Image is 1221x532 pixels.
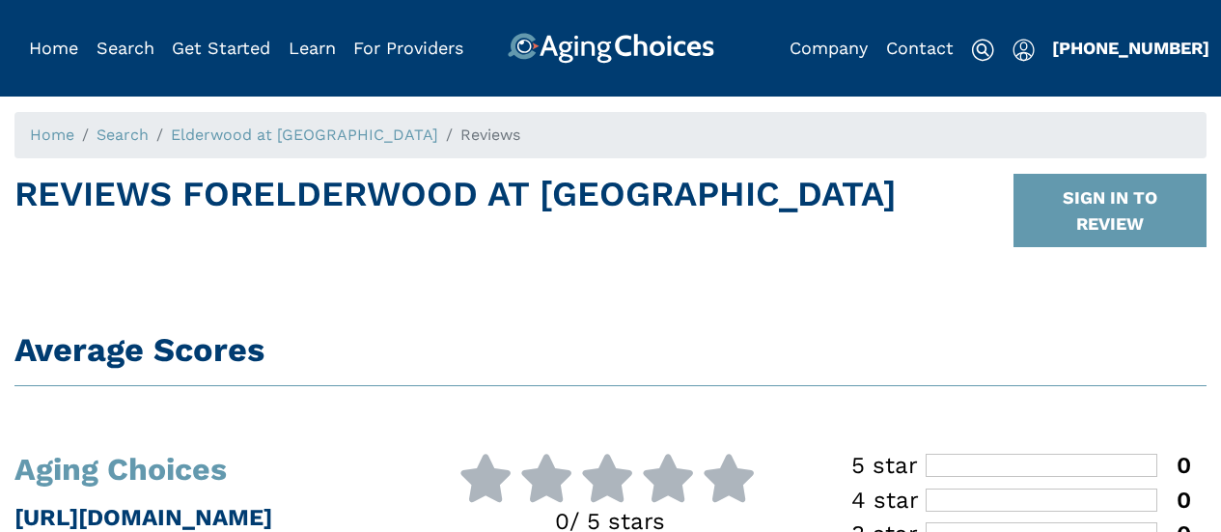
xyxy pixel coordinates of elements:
[353,38,463,58] a: For Providers
[14,330,1207,370] h1: Average Scores
[289,38,336,58] a: Learn
[14,174,897,247] h1: Reviews For Elderwood at [GEOGRAPHIC_DATA]
[29,38,78,58] a: Home
[172,38,270,58] a: Get Started
[1052,38,1209,58] a: [PHONE_NUMBER]
[97,38,154,58] a: Search
[507,33,713,64] img: AgingChoices
[971,39,994,62] img: search-icon.svg
[1157,454,1191,477] div: 0
[460,126,520,144] span: Reviews
[844,454,926,477] div: 5 star
[886,38,954,58] a: Contact
[97,33,154,64] div: Popover trigger
[97,126,149,144] a: Search
[14,112,1207,158] nav: breadcrumb
[30,126,74,144] a: Home
[1013,174,1207,247] button: SIGN IN TO REVIEW
[1013,39,1035,62] img: user-icon.svg
[1013,33,1035,64] div: Popover trigger
[1157,489,1191,512] div: 0
[171,126,438,144] a: Elderwood at [GEOGRAPHIC_DATA]
[14,454,393,485] h1: Aging Choices
[790,38,868,58] a: Company
[844,489,926,512] div: 4 star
